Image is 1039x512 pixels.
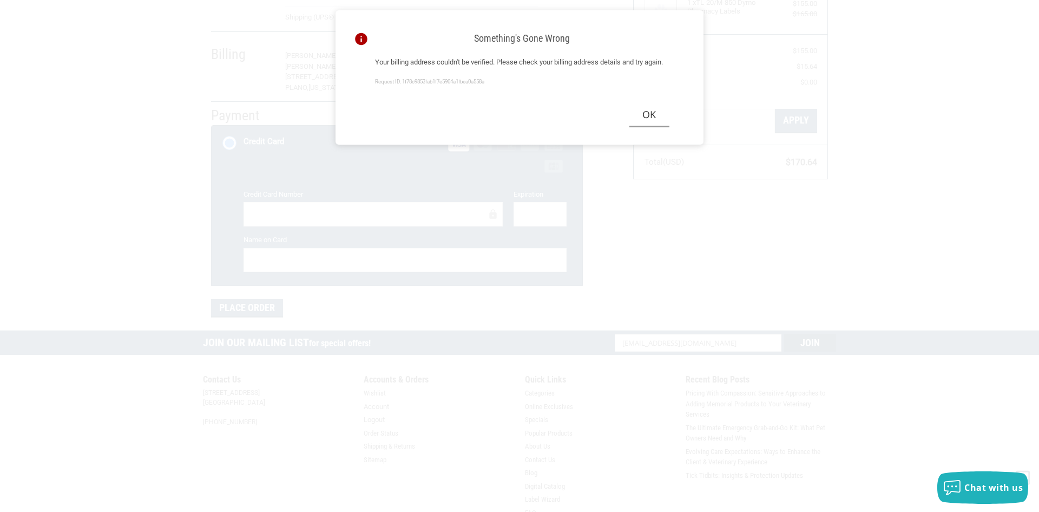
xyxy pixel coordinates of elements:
[375,79,401,85] span: Request ID:
[375,57,669,68] p: Your billing address couldn't be verified. Please check your billing address details and try again.
[937,471,1028,504] button: Chat with us
[474,33,570,44] span: Something's gone wrong
[402,79,484,85] span: 1f78c9853fab1f7e5904a1fbea0a558a
[964,482,1023,494] span: Chat with us
[629,103,669,127] button: Ok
